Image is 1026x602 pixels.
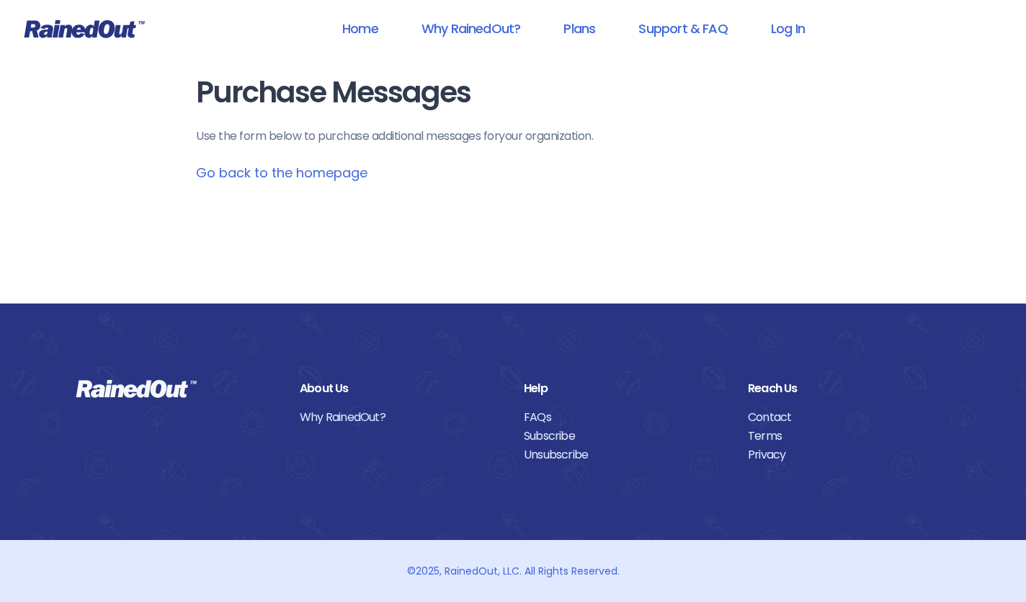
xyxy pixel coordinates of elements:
[748,446,950,464] a: Privacy
[752,12,824,45] a: Log In
[748,408,950,427] a: Contact
[196,128,830,145] p: Use the form below to purchase additional messages for your organization .
[300,408,502,427] a: Why RainedOut?
[196,76,830,109] h1: Purchase Messages
[403,12,540,45] a: Why RainedOut?
[620,12,746,45] a: Support & FAQ
[324,12,397,45] a: Home
[524,408,726,427] a: FAQs
[524,379,726,398] div: Help
[196,164,367,182] a: Go back to the homepage
[748,379,950,398] div: Reach Us
[524,427,726,446] a: Subscribe
[545,12,614,45] a: Plans
[300,379,502,398] div: About Us
[524,446,726,464] a: Unsubscribe
[748,427,950,446] a: Terms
